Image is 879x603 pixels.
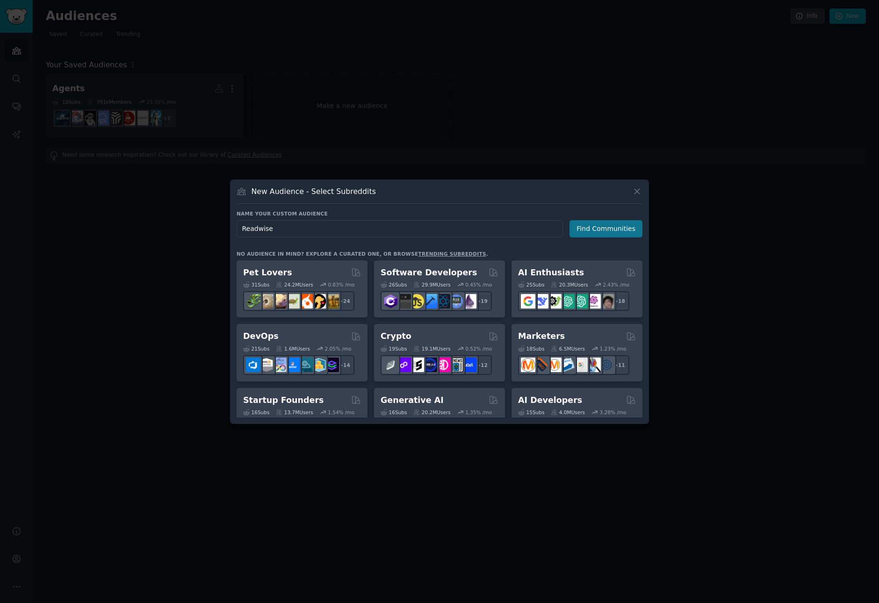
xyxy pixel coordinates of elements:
div: 29.9M Users [413,281,450,288]
img: ArtificalIntelligence [599,294,614,309]
img: PlatformEngineers [324,358,339,372]
div: 15 Sub s [518,409,544,416]
h2: AI Enthusiasts [518,267,584,279]
div: 19.1M Users [413,345,450,352]
div: 4.0M Users [551,409,585,416]
img: web3 [423,358,437,372]
div: 20.2M Users [413,409,450,416]
img: ballpython [259,294,274,309]
img: azuredevops [246,358,260,372]
div: 16 Sub s [381,409,407,416]
div: 2.05 % /mo [325,345,352,352]
img: elixir [462,294,476,309]
img: aws_cdk [311,358,326,372]
div: 18 Sub s [518,345,544,352]
div: 1.54 % /mo [328,409,354,416]
div: + 12 [472,355,492,375]
img: ethfinance [383,358,398,372]
h2: DevOps [243,330,279,342]
div: + 18 [610,291,629,311]
input: Pick a short name, like "Digital Marketers" or "Movie-Goers" [237,220,563,237]
img: csharp [383,294,398,309]
div: 20.3M Users [551,281,588,288]
a: trending subreddits [418,251,486,257]
img: DeepSeek [534,294,548,309]
img: bigseo [534,358,548,372]
img: chatgpt_promptDesign [560,294,575,309]
img: PetAdvice [311,294,326,309]
img: reactnative [436,294,450,309]
img: platformengineering [298,358,313,372]
div: 26 Sub s [381,281,407,288]
img: Emailmarketing [560,358,575,372]
div: No audience in mind? Explore a curated one, or browse . [237,251,488,257]
h2: Crypto [381,330,411,342]
h2: Generative AI [381,395,444,406]
img: AItoolsCatalog [547,294,562,309]
h2: Startup Founders [243,395,324,406]
h2: Software Developers [381,267,477,279]
img: CryptoNews [449,358,463,372]
h2: Marketers [518,330,565,342]
img: software [396,294,411,309]
img: cockatiel [298,294,313,309]
img: learnjavascript [410,294,424,309]
img: herpetology [246,294,260,309]
div: 25 Sub s [518,281,544,288]
div: + 24 [335,291,354,311]
div: 16 Sub s [243,409,269,416]
img: MarketingResearch [586,358,601,372]
div: 24.2M Users [276,281,313,288]
div: 13.7M Users [276,409,313,416]
div: 3.28 % /mo [600,409,627,416]
button: Find Communities [569,220,642,237]
img: chatgpt_prompts_ [573,294,588,309]
img: iOSProgramming [423,294,437,309]
div: + 14 [335,355,354,375]
img: ethstaker [410,358,424,372]
div: + 19 [472,291,492,311]
img: defiblockchain [436,358,450,372]
div: + 11 [610,355,629,375]
img: defi_ [462,358,476,372]
img: content_marketing [521,358,535,372]
div: 1.6M Users [276,345,310,352]
div: 1.23 % /mo [600,345,627,352]
img: dogbreed [324,294,339,309]
div: 21 Sub s [243,345,269,352]
h3: New Audience - Select Subreddits [252,187,376,196]
img: OpenAIDev [586,294,601,309]
div: 0.45 % /mo [465,281,492,288]
div: 2.43 % /mo [603,281,629,288]
div: 0.83 % /mo [328,281,354,288]
img: googleads [573,358,588,372]
img: AskMarketing [547,358,562,372]
h2: AI Developers [518,395,582,406]
div: 6.5M Users [551,345,585,352]
img: OnlineMarketing [599,358,614,372]
div: 31 Sub s [243,281,269,288]
img: GoogleGeminiAI [521,294,535,309]
div: 1.35 % /mo [465,409,492,416]
div: 0.52 % /mo [465,345,492,352]
h3: Name your custom audience [237,210,642,217]
img: AskComputerScience [449,294,463,309]
img: leopardgeckos [272,294,287,309]
img: turtle [285,294,300,309]
h2: Pet Lovers [243,267,292,279]
img: 0xPolygon [396,358,411,372]
div: 19 Sub s [381,345,407,352]
img: AWS_Certified_Experts [259,358,274,372]
img: Docker_DevOps [272,358,287,372]
img: DevOpsLinks [285,358,300,372]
